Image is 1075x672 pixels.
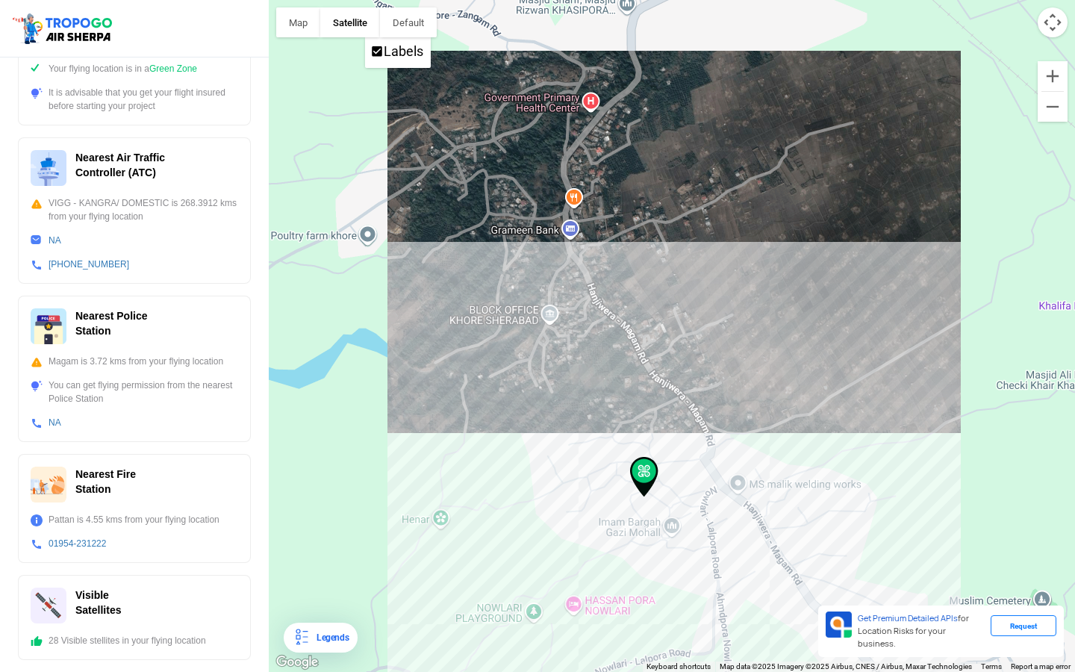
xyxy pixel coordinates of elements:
img: Legends [293,629,311,647]
a: 01954-231222 [49,538,106,549]
img: ic_firestation.svg [31,467,66,503]
label: Labels [384,43,423,59]
a: Open this area in Google Maps (opens a new window) [272,653,322,672]
span: Nearest Air Traffic Controller (ATC) [75,152,165,178]
a: NA [49,235,61,246]
button: Show street map [276,7,320,37]
ul: Show satellite imagery [365,37,431,68]
button: Show satellite imagery [320,7,380,37]
div: You can get flying permission from the nearest Police Station [31,379,238,405]
span: Green Zone [149,63,197,74]
a: [PHONE_NUMBER] [49,259,129,270]
div: Magam is 3.72 kms from your flying location [31,355,238,368]
button: Keyboard shortcuts [646,662,711,672]
button: Zoom in [1038,61,1068,91]
div: Legends [311,629,349,647]
div: VIGG - KANGRA/ DOMESTIC is 268.3912 kms from your flying location [31,196,238,223]
div: It is advisable that you get your flight insured before starting your project [31,86,238,113]
button: Map camera controls [1038,7,1068,37]
img: Google [272,653,322,672]
li: Labels [367,39,429,66]
img: ic_police_station.svg [31,308,66,344]
div: for Location Risks for your business. [852,612,991,651]
img: ic_tgdronemaps.svg [11,11,117,46]
span: Nearest Fire Station [75,468,136,495]
div: Pattan is 4.55 kms from your flying location [31,513,238,526]
div: Request [991,615,1056,636]
span: Nearest Police Station [75,310,148,337]
a: Report a map error [1011,662,1071,671]
span: Map data ©2025 Imagery ©2025 Airbus, CNES / Airbus, Maxar Technologies [720,662,972,671]
div: 28 Visible stellites in your flying location [31,634,238,647]
div: Your flying location is in a [31,62,238,75]
img: Premium APIs [826,612,852,638]
span: Visible Satellites [75,589,121,616]
img: ic_satellites.svg [31,588,66,623]
span: Get Premium Detailed APIs [858,613,958,623]
a: NA [49,417,61,428]
button: Zoom out [1038,92,1068,122]
a: Terms [981,662,1002,671]
img: ic_atc.svg [31,150,66,186]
